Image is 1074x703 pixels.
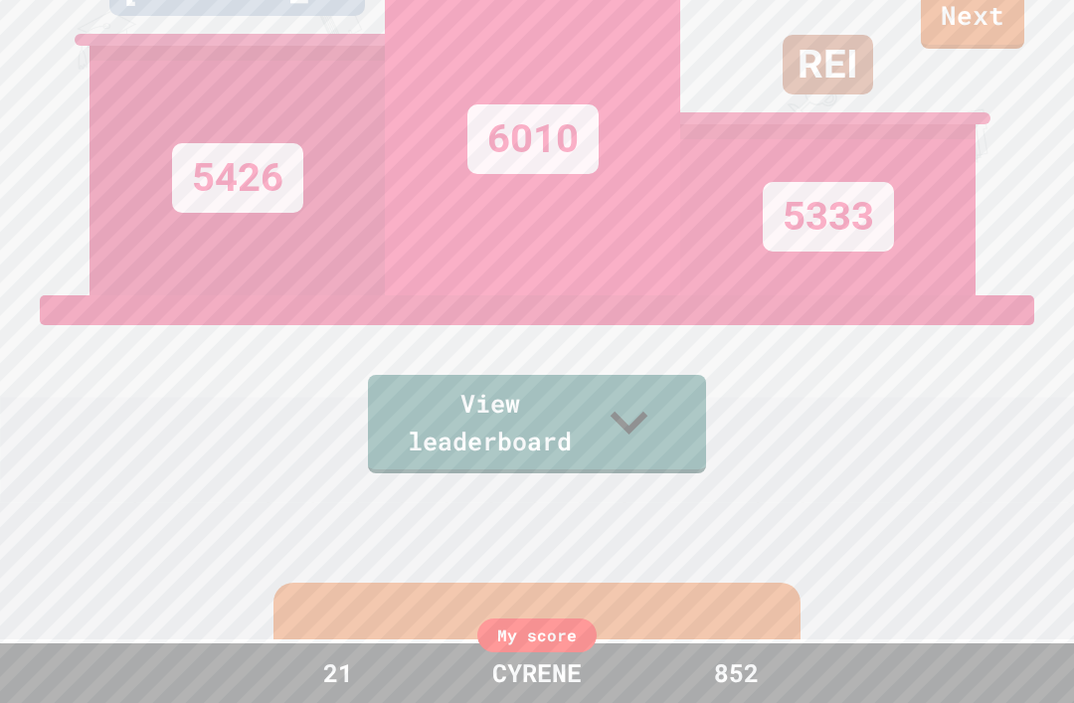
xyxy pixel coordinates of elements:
[763,182,894,252] div: 5333
[467,104,599,174] div: 6010
[477,618,597,652] div: My score
[368,375,706,473] a: View leaderboard
[472,654,602,692] div: CYRENE
[661,654,810,692] div: 852
[783,35,873,94] div: REI
[264,654,413,692] div: 21
[172,143,303,213] div: 5426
